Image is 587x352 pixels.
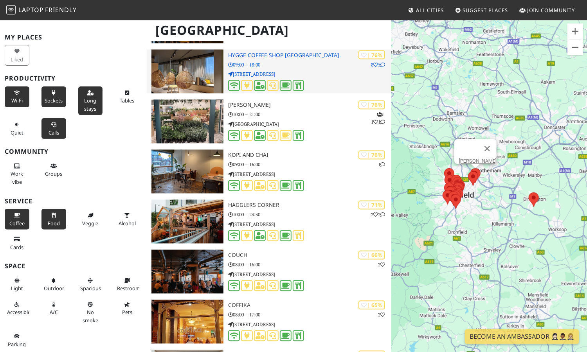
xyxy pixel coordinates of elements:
[371,211,385,219] p: 2 2
[5,198,142,205] h3: Service
[405,3,447,17] a: All Cities
[84,97,96,112] span: Long stays
[5,34,142,41] h3: My Places
[5,274,29,295] button: Light
[119,220,136,227] span: Alcohol
[9,220,25,227] span: Coffee
[149,20,390,41] h1: [GEOGRAPHIC_DATA]
[5,262,142,270] h3: Space
[48,220,60,227] span: Food
[5,298,29,319] button: Accessible
[358,301,385,310] div: | 65%
[82,220,98,227] span: Veggie
[228,152,391,159] h3: Kopi and Chai
[5,209,29,230] button: Coffee
[44,285,64,292] span: Outdoor area
[41,209,66,230] button: Food
[228,252,391,259] h3: Couch
[49,129,59,136] span: Video/audio calls
[122,309,132,316] span: Pet friendly
[228,171,391,178] p: [STREET_ADDRESS]
[151,50,223,93] img: Hygge Coffee Shop Sheffield.
[41,86,66,107] button: Sockets
[151,150,223,194] img: Kopi and Chai
[5,330,29,350] button: Parking
[228,311,391,319] p: 08:00 – 17:00
[11,97,23,104] span: Stable Wi-Fi
[147,150,391,194] a: Kopi and Chai | 76% 1 Kopi and Chai 09:00 – 16:00 [STREET_ADDRESS]
[5,75,142,82] h3: Productivity
[5,86,29,107] button: Wi-Fi
[228,302,391,309] h3: Coffika
[115,86,139,107] button: Tables
[228,161,391,169] p: 09:00 – 16:00
[567,40,583,55] button: Zoom out
[228,202,391,209] h3: Hagglers Corner
[358,101,385,110] div: | 76%
[358,151,385,160] div: | 76%
[50,309,58,316] span: Air conditioned
[83,309,98,323] span: Smoke free
[378,161,385,169] p: 1
[6,4,77,17] a: LaptopFriendly LaptopFriendly
[151,200,223,244] img: Hagglers Corner
[228,52,391,59] h3: Hygge Coffee Shop [GEOGRAPHIC_DATA].
[151,300,223,344] img: Coffika
[459,158,497,164] a: [PERSON_NAME]
[516,3,578,17] a: Join Community
[452,3,511,17] a: Suggest Places
[228,111,391,119] p: 10:00 – 21:00
[228,121,391,128] p: [GEOGRAPHIC_DATA]
[6,5,16,14] img: LaptopFriendly
[115,209,139,230] button: Alcohol
[147,50,391,93] a: Hygge Coffee Shop Sheffield. | 76% 85 Hygge Coffee Shop [GEOGRAPHIC_DATA]. 09:00 – 18:00 [STREET_...
[45,5,76,14] span: Friendly
[41,160,66,180] button: Groups
[115,274,139,295] button: Restroom
[147,100,391,144] a: IKEA Sheffield | 76% 111 [PERSON_NAME] 10:00 – 21:00 [GEOGRAPHIC_DATA]
[151,100,223,144] img: IKEA Sheffield
[7,309,31,316] span: Accessible
[5,233,29,253] button: Cards
[228,221,391,228] p: [STREET_ADDRESS]
[527,7,575,14] span: Join Community
[11,129,23,136] span: Quiet
[478,139,497,158] button: Close
[371,111,385,126] p: 1 1 1
[18,5,44,14] span: Laptop
[117,285,140,292] span: Restroom
[228,271,391,278] p: [STREET_ADDRESS]
[358,251,385,260] div: | 66%
[371,61,385,68] p: 8 5
[228,102,391,109] h3: [PERSON_NAME]
[78,298,103,327] button: No smoke
[463,7,508,14] span: Suggest Places
[228,211,391,219] p: 10:00 – 23:30
[45,170,62,177] span: Group tables
[41,274,66,295] button: Outdoor
[228,71,391,78] p: [STREET_ADDRESS]
[416,7,444,14] span: All Cities
[120,97,134,104] span: Work-friendly tables
[147,250,391,294] a: Couch | 66% 2 Couch 08:00 – 16:00 [STREET_ADDRESS]
[378,311,385,319] p: 2
[78,86,103,115] button: Long stays
[41,298,66,319] button: A/C
[567,23,583,39] button: Zoom in
[151,250,223,294] img: Couch
[45,97,63,104] span: Power sockets
[78,274,103,295] button: Spacious
[358,50,385,59] div: | 76%
[11,170,23,185] span: People working
[5,118,29,139] button: Quiet
[378,261,385,269] p: 2
[5,160,29,188] button: Work vibe
[228,61,391,68] p: 09:00 – 18:00
[78,209,103,230] button: Veggie
[228,321,391,329] p: [STREET_ADDRESS]
[11,285,23,292] span: Natural light
[115,298,139,319] button: Pets
[147,300,391,344] a: Coffika | 65% 2 Coffika 08:00 – 17:00 [STREET_ADDRESS]
[147,200,391,244] a: Hagglers Corner | 71% 22 Hagglers Corner 10:00 – 23:30 [STREET_ADDRESS]
[10,244,23,251] span: Credit cards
